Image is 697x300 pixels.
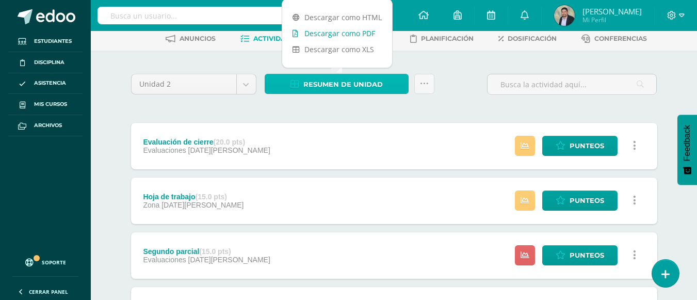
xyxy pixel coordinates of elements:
[421,35,474,42] span: Planificación
[139,74,229,94] span: Unidad 2
[180,35,216,42] span: Anuncios
[42,259,66,266] span: Soporte
[34,58,64,67] span: Disciplina
[253,35,299,42] span: Actividades
[143,247,270,256] div: Segundo parcial
[143,146,186,154] span: Evaluaciones
[8,94,83,115] a: Mis cursos
[34,100,67,108] span: Mis cursos
[188,146,270,154] span: [DATE][PERSON_NAME]
[34,121,62,130] span: Archivos
[214,138,245,146] strong: (20.0 pts)
[143,138,270,146] div: Evaluación de cierre
[594,35,647,42] span: Conferencias
[34,37,72,45] span: Estudiantes
[282,41,392,57] a: Descargar como XLS
[498,30,557,47] a: Dosificación
[199,247,231,256] strong: (15.0 pts)
[582,6,642,17] span: [PERSON_NAME]
[542,245,618,265] a: Punteos
[303,75,383,94] span: Resumen de unidad
[542,191,618,211] a: Punteos
[570,246,604,265] span: Punteos
[581,30,647,47] a: Conferencias
[8,31,83,52] a: Estudiantes
[265,74,409,94] a: Resumen de unidad
[98,7,322,24] input: Busca un usuario...
[542,136,618,156] a: Punteos
[29,288,68,295] span: Cerrar panel
[508,35,557,42] span: Dosificación
[683,125,692,161] span: Feedback
[143,193,244,201] div: Hoja de trabajo
[132,74,256,94] a: Unidad 2
[143,256,186,264] span: Evaluaciones
[196,193,227,201] strong: (15.0 pts)
[282,9,392,25] a: Descargar como HTML
[570,191,604,210] span: Punteos
[188,256,270,264] span: [DATE][PERSON_NAME]
[143,201,159,209] span: Zona
[34,79,66,87] span: Asistencia
[240,30,299,47] a: Actividades
[12,248,78,274] a: Soporte
[8,73,83,94] a: Asistencia
[282,25,392,41] a: Descargar como PDF
[410,30,474,47] a: Planificación
[570,136,604,155] span: Punteos
[161,201,244,209] span: [DATE][PERSON_NAME]
[8,115,83,136] a: Archivos
[166,30,216,47] a: Anuncios
[8,52,83,73] a: Disciplina
[677,115,697,185] button: Feedback - Mostrar encuesta
[582,15,642,24] span: Mi Perfil
[488,74,656,94] input: Busca la actividad aquí...
[554,5,575,26] img: 862ebec09c65d52a2154c0d9c114d5f0.png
